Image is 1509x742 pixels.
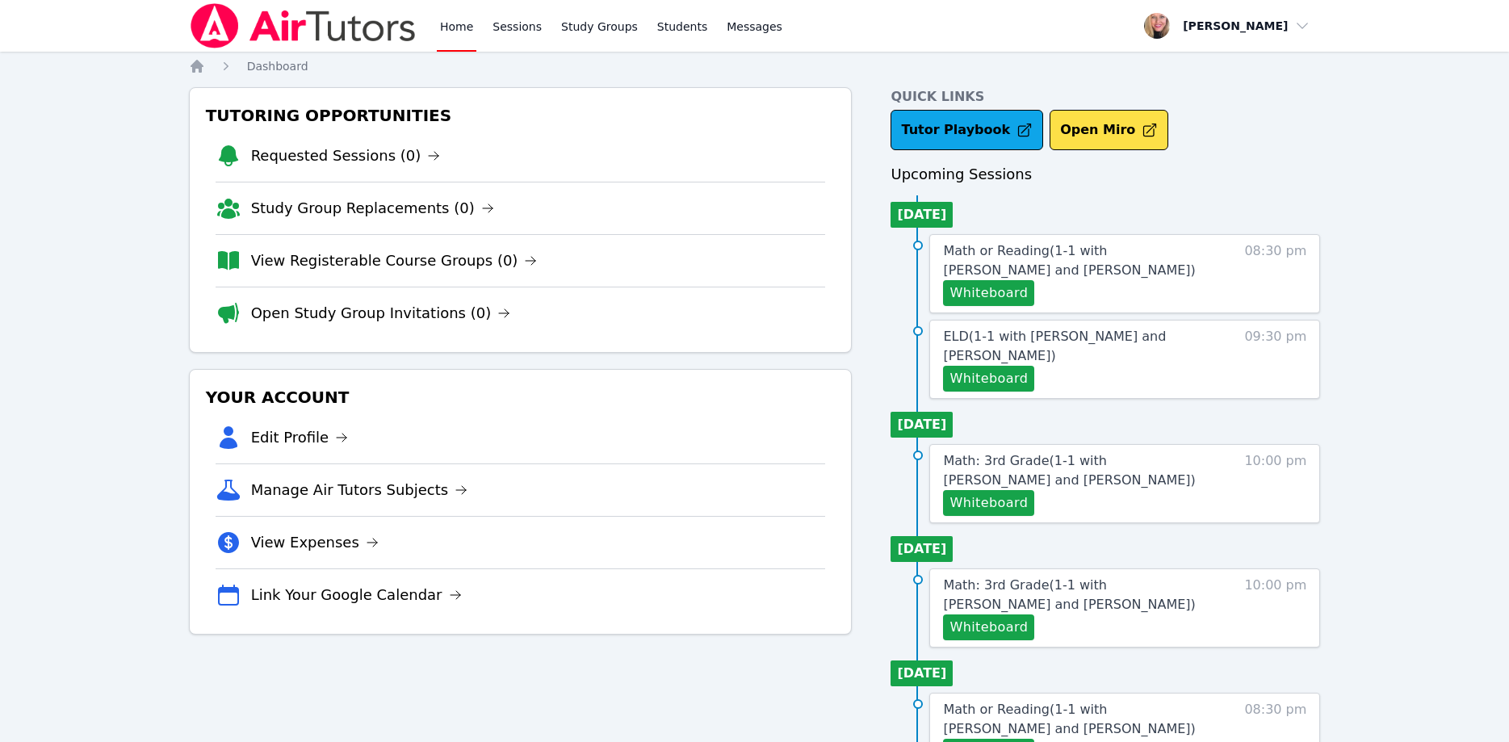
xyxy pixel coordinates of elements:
[943,576,1215,614] a: Math: 3rd Grade(1-1 with [PERSON_NAME] and [PERSON_NAME])
[1244,451,1306,516] span: 10:00 pm
[189,3,417,48] img: Air Tutors
[943,490,1034,516] button: Whiteboard
[251,249,538,272] a: View Registerable Course Groups (0)
[251,145,441,167] a: Requested Sessions (0)
[943,577,1195,612] span: Math: 3rd Grade ( 1-1 with [PERSON_NAME] and [PERSON_NAME] )
[943,614,1034,640] button: Whiteboard
[891,110,1043,150] a: Tutor Playbook
[943,327,1215,366] a: ELD(1-1 with [PERSON_NAME] and [PERSON_NAME])
[891,412,953,438] li: [DATE]
[943,366,1034,392] button: Whiteboard
[891,202,953,228] li: [DATE]
[251,197,494,220] a: Study Group Replacements (0)
[203,383,839,412] h3: Your Account
[891,660,953,686] li: [DATE]
[727,19,782,35] span: Messages
[943,453,1195,488] span: Math: 3rd Grade ( 1-1 with [PERSON_NAME] and [PERSON_NAME] )
[891,87,1320,107] h4: Quick Links
[203,101,839,130] h3: Tutoring Opportunities
[251,584,462,606] a: Link Your Google Calendar
[1050,110,1168,150] button: Open Miro
[1244,327,1306,392] span: 09:30 pm
[247,58,308,74] a: Dashboard
[891,536,953,562] li: [DATE]
[247,60,308,73] span: Dashboard
[189,58,1321,74] nav: Breadcrumb
[943,243,1195,278] span: Math or Reading ( 1-1 with [PERSON_NAME] and [PERSON_NAME] )
[943,451,1215,490] a: Math: 3rd Grade(1-1 with [PERSON_NAME] and [PERSON_NAME])
[1244,241,1306,306] span: 08:30 pm
[891,163,1320,186] h3: Upcoming Sessions
[943,280,1034,306] button: Whiteboard
[943,700,1215,739] a: Math or Reading(1-1 with [PERSON_NAME] and [PERSON_NAME])
[1244,576,1306,640] span: 10:00 pm
[251,479,468,501] a: Manage Air Tutors Subjects
[251,531,379,554] a: View Expenses
[943,241,1215,280] a: Math or Reading(1-1 with [PERSON_NAME] and [PERSON_NAME])
[943,702,1195,736] span: Math or Reading ( 1-1 with [PERSON_NAME] and [PERSON_NAME] )
[251,302,511,325] a: Open Study Group Invitations (0)
[943,329,1166,363] span: ELD ( 1-1 with [PERSON_NAME] and [PERSON_NAME] )
[251,426,349,449] a: Edit Profile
